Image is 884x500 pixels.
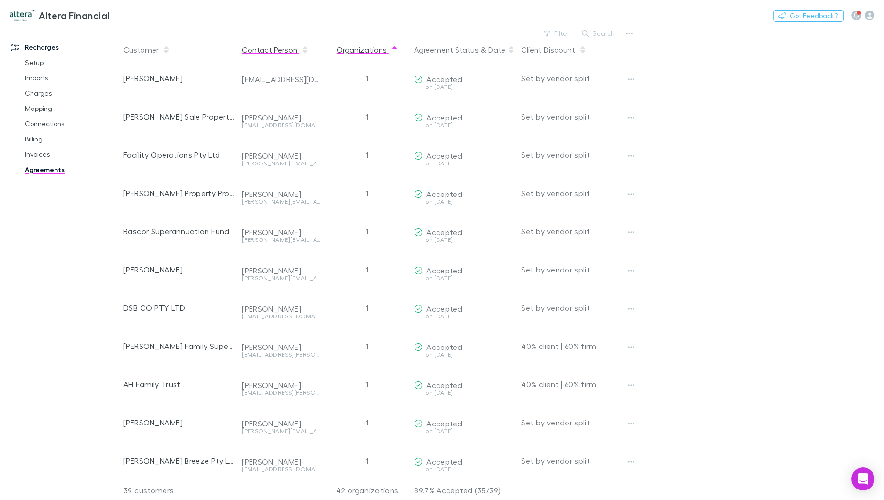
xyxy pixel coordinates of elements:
button: Organizations [337,40,398,59]
div: Set by vendor split [521,98,632,136]
div: Set by vendor split [521,442,632,480]
h3: Altera Financial [39,10,109,21]
div: 1 [324,174,410,212]
div: & [414,40,513,59]
div: 1 [324,365,410,403]
div: 1 [324,250,410,289]
div: on [DATE] [414,390,513,396]
span: Accepted [426,228,462,237]
div: [EMAIL_ADDRESS][DOMAIN_NAME] [242,75,320,84]
div: 1 [324,403,410,442]
div: [PERSON_NAME] [123,250,234,289]
div: [PERSON_NAME] Property Property Pty Ltd [123,174,234,212]
a: Mapping [15,101,130,116]
div: [PERSON_NAME] [242,342,320,352]
div: [EMAIL_ADDRESS][DOMAIN_NAME] [242,467,320,472]
div: 1 [324,59,410,98]
div: Facility Operations Pty Ltd [123,136,234,174]
div: 1 [324,442,410,480]
span: Accepted [426,419,462,428]
div: on [DATE] [414,84,513,90]
div: [PERSON_NAME] Sale Property Pty Ltd [123,98,234,136]
span: Accepted [426,75,462,84]
div: [PERSON_NAME] [242,228,320,237]
div: [PERSON_NAME][EMAIL_ADDRESS][PERSON_NAME][DOMAIN_NAME] [242,199,320,205]
div: on [DATE] [414,467,513,472]
div: Set by vendor split [521,59,632,98]
img: Altera Financial's Logo [10,10,35,21]
div: [PERSON_NAME] [242,113,320,122]
div: on [DATE] [414,122,513,128]
div: [PERSON_NAME][EMAIL_ADDRESS][DOMAIN_NAME] [242,161,320,166]
button: Date [488,40,505,59]
button: Customer [123,40,170,59]
div: [PERSON_NAME][EMAIL_ADDRESS][DOMAIN_NAME] [242,428,320,434]
div: on [DATE] [414,161,513,166]
div: Set by vendor split [521,403,632,442]
div: [PERSON_NAME] [123,59,234,98]
span: Accepted [426,266,462,275]
div: [EMAIL_ADDRESS][DOMAIN_NAME] [242,122,320,128]
div: Set by vendor split [521,174,632,212]
div: on [DATE] [414,314,513,319]
div: [PERSON_NAME] [242,457,320,467]
a: Connections [15,116,130,131]
div: Set by vendor split [521,289,632,327]
div: Open Intercom Messenger [851,467,874,490]
span: Accepted [426,380,462,390]
div: on [DATE] [414,428,513,434]
p: 89.7% Accepted (35/39) [414,481,513,500]
div: [PERSON_NAME] [242,189,320,199]
div: [EMAIL_ADDRESS][PERSON_NAME][DOMAIN_NAME] [242,390,320,396]
div: Set by vendor split [521,250,632,289]
div: [EMAIL_ADDRESS][DOMAIN_NAME] [242,314,320,319]
div: 1 [324,212,410,250]
div: AH Family Trust [123,365,234,403]
div: 1 [324,289,410,327]
a: Setup [15,55,130,70]
div: [PERSON_NAME][EMAIL_ADDRESS][PERSON_NAME][DOMAIN_NAME] [242,275,320,281]
button: Contact Person [242,40,309,59]
div: on [DATE] [414,352,513,358]
span: Accepted [426,113,462,122]
button: Agreement Status [414,40,479,59]
div: 1 [324,136,410,174]
button: Client Discount [521,40,587,59]
a: Altera Financial [4,4,115,27]
a: Recharges [2,40,130,55]
div: [PERSON_NAME] [242,380,320,390]
div: [PERSON_NAME] [242,304,320,314]
span: Accepted [426,151,462,160]
div: Set by vendor split [521,136,632,174]
div: 1 [324,98,410,136]
span: Accepted [426,457,462,466]
a: Imports [15,70,130,86]
div: 39 customers [123,481,238,500]
div: Set by vendor split [521,212,632,250]
div: [PERSON_NAME] [242,419,320,428]
button: Got Feedback? [773,10,844,22]
div: [PERSON_NAME] Family Superannuation Fund [123,327,234,365]
a: Agreements [15,162,130,177]
div: [PERSON_NAME][EMAIL_ADDRESS][DOMAIN_NAME] [242,237,320,243]
div: [EMAIL_ADDRESS][PERSON_NAME][DOMAIN_NAME] [242,352,320,358]
div: Bascor Superannuation Fund [123,212,234,250]
span: Accepted [426,342,462,351]
div: [PERSON_NAME] [242,266,320,275]
div: on [DATE] [414,199,513,205]
span: Accepted [426,189,462,198]
a: Charges [15,86,130,101]
div: [PERSON_NAME] Breeze Pty Ltd [123,442,234,480]
div: on [DATE] [414,275,513,281]
div: 1 [324,327,410,365]
div: [PERSON_NAME] [123,403,234,442]
button: Search [577,28,621,39]
a: Billing [15,131,130,147]
span: Accepted [426,304,462,313]
div: on [DATE] [414,237,513,243]
div: [PERSON_NAME] [242,151,320,161]
a: Invoices [15,147,130,162]
div: 40% client | 60% firm [521,365,632,403]
button: Filter [539,28,575,39]
div: 40% client | 60% firm [521,327,632,365]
